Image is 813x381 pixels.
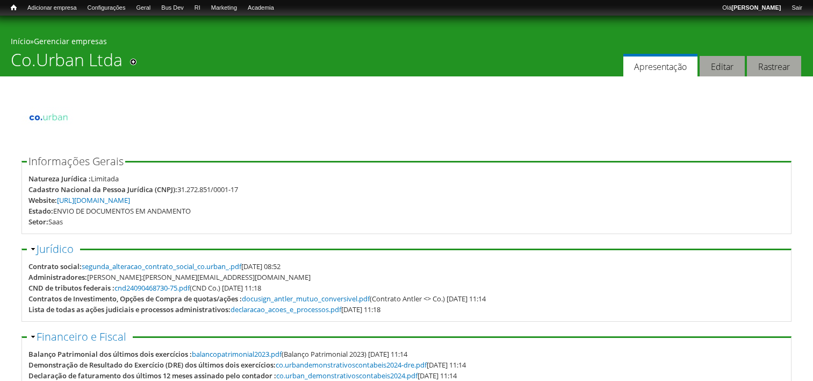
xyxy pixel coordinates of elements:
div: Natureza Jurídica : [28,173,91,184]
div: ENVIO DE DOCUMENTOS EM ANDAMENTO [53,206,191,216]
div: Declaração de faturamento dos últimos 12 meses assinado pelo contador : [28,370,276,381]
a: RI [189,3,206,13]
div: Cadastro Nacional da Pessoa Jurídica (CNPJ): [28,184,177,195]
a: Olá[PERSON_NAME] [717,3,786,13]
span: [DATE] 11:14 [276,371,457,380]
a: Adicionar empresa [22,3,82,13]
span: [DATE] 08:52 [82,262,280,271]
strong: [PERSON_NAME] [731,4,781,11]
div: Website: [28,195,57,206]
div: Contratos de Investimento, Opções de Compra de quotas/ações : [28,293,242,304]
div: Administradores: [28,272,87,283]
div: Saas [48,216,63,227]
span: Informações Gerais [28,154,124,168]
a: Início [11,36,30,46]
div: Limitada [91,173,119,184]
a: co.urbandemonstrativoscontabeis2024-dre.pdf [276,360,427,370]
a: Início [5,3,22,13]
div: Lista de todas as ações judiciais e processos administrativos: [28,304,231,315]
span: [DATE] 11:18 [231,305,380,314]
div: Contrato social: [28,261,82,272]
a: Financeiro e Fiscal [37,329,126,344]
span: (Contrato Antler <> Co.) [DATE] 11:14 [242,294,486,304]
a: Geral [131,3,156,13]
a: segunda_alteracao_contrato_social_co.urban_.pdf [82,262,241,271]
span: (CND Co.) [DATE] 11:18 [114,283,261,293]
a: cnd24090468730-75.pdf [114,283,190,293]
a: Sair [786,3,808,13]
a: Editar [700,56,745,77]
div: CND de tributos federais : [28,283,114,293]
a: Configurações [82,3,131,13]
div: 31.272.851/0001-17 [177,184,238,195]
div: Setor: [28,216,48,227]
a: Jurídico [37,242,74,256]
div: Balanço Patrimonial dos últimos dois exercícios : [28,349,192,359]
span: (Balanço Patrimonial 2023) [DATE] 11:14 [192,349,407,359]
a: Bus Dev [156,3,189,13]
a: Academia [242,3,279,13]
div: Demonstração de Resultado do Exercício (DRE) dos últimos dois exercícios: [28,359,276,370]
div: Estado: [28,206,53,216]
a: balancopatrimonial2023.pdf [192,349,282,359]
a: docusign_antler_mutuo_conversivel.pdf [242,294,370,304]
a: [URL][DOMAIN_NAME] [57,195,130,205]
span: [DATE] 11:14 [276,360,466,370]
span: Início [11,4,17,11]
a: declaracao_acoes_e_processos.pdf [231,305,341,314]
a: co.urban_demonstrativoscontabeis2024.pdf [276,371,418,380]
a: Marketing [206,3,242,13]
a: Apresentação [623,54,697,77]
a: Rastrear [747,56,801,77]
div: » [11,36,802,50]
h1: Co.Urban Ltda [11,50,123,76]
a: Gerenciar empresas [34,36,107,46]
div: [PERSON_NAME];[PERSON_NAME][EMAIL_ADDRESS][DOMAIN_NAME] [87,272,311,283]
